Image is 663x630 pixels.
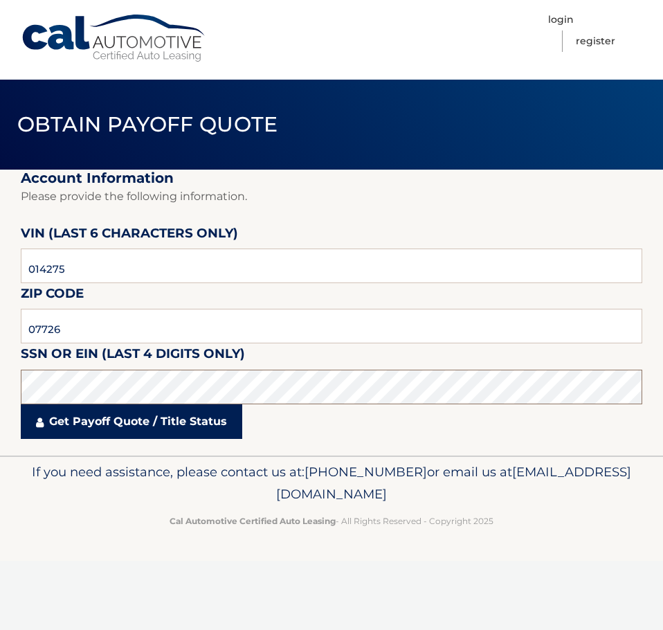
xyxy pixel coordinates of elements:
[21,187,642,206] p: Please provide the following information.
[21,223,238,249] label: VIN (last 6 characters only)
[21,14,208,63] a: Cal Automotive
[21,404,242,439] a: Get Payoff Quote / Title Status
[21,283,84,309] label: Zip Code
[170,516,336,526] strong: Cal Automotive Certified Auto Leasing
[17,111,278,137] span: Obtain Payoff Quote
[21,343,245,369] label: SSN or EIN (last 4 digits only)
[548,9,574,30] a: Login
[21,461,642,505] p: If you need assistance, please contact us at: or email us at
[21,514,642,528] p: - All Rights Reserved - Copyright 2025
[576,30,615,52] a: Register
[21,170,642,187] h2: Account Information
[305,464,427,480] span: [PHONE_NUMBER]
